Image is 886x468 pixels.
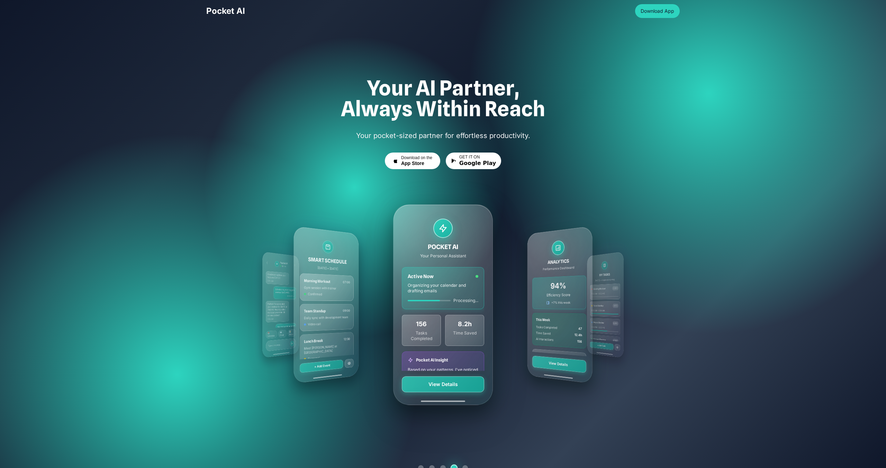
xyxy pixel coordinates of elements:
[401,160,424,167] span: App Store
[206,6,245,16] span: Pocket AI
[635,4,680,18] button: Download App
[459,155,480,160] span: GET IT ON
[446,153,501,169] button: GET IT ONGoogle Play
[401,155,432,160] span: Download on the
[206,77,680,119] h1: Your AI Partner, Always Within Reach
[385,153,440,169] button: Download on theApp Store
[459,160,496,167] span: Google Play
[288,130,598,141] p: Your pocket-sized partner for effortless productivity.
